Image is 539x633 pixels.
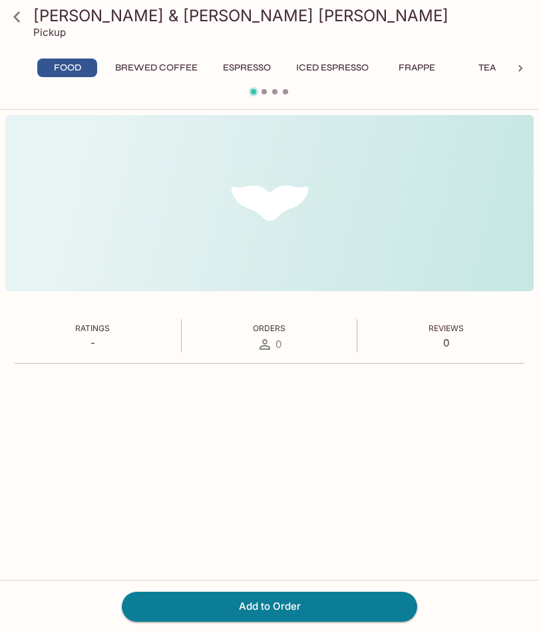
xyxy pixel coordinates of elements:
[33,26,66,39] p: Pickup
[429,323,464,333] span: Reviews
[37,59,97,77] button: Food
[289,59,376,77] button: Iced Espresso
[429,336,464,349] p: 0
[457,59,517,77] button: Tea
[75,323,110,333] span: Ratings
[387,59,447,77] button: Frappe
[275,338,281,350] span: 0
[33,5,528,26] h3: [PERSON_NAME] & [PERSON_NAME] [PERSON_NAME]
[75,336,110,349] p: -
[253,323,285,333] span: Orders
[216,59,278,77] button: Espresso
[108,59,205,77] button: Brewed Coffee
[122,592,417,621] button: Add to Order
